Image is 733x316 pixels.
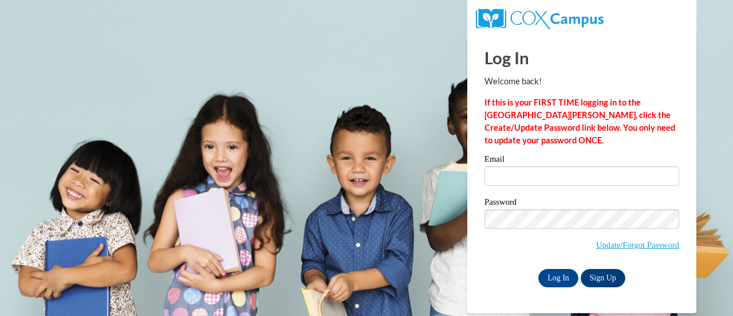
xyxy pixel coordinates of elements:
p: Welcome back! [484,75,679,88]
input: Log In [538,269,578,287]
label: Email [484,155,679,166]
strong: If this is your FIRST TIME logging in to the [GEOGRAPHIC_DATA][PERSON_NAME], click the Create/Upd... [484,97,675,145]
a: Update/Forgot Password [596,240,679,249]
h1: Log In [484,46,679,69]
label: Password [484,198,679,209]
a: Sign Up [581,269,625,287]
img: COX Campus [476,9,604,29]
a: COX Campus [476,13,604,23]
